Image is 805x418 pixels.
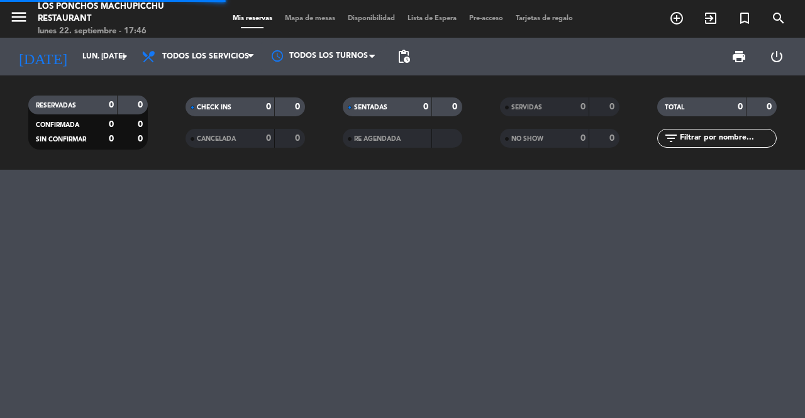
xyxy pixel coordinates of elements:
i: arrow_drop_down [117,49,132,64]
span: RESERVADAS [36,102,76,109]
i: filter_list [663,131,679,146]
span: CANCELADA [197,136,236,142]
strong: 0 [452,102,460,111]
strong: 0 [580,134,586,143]
span: Disponibilidad [341,15,401,22]
strong: 0 [109,120,114,129]
span: Tarjetas de regalo [509,15,579,22]
span: SIN CONFIRMAR [36,136,86,143]
i: [DATE] [9,43,76,70]
i: turned_in_not [737,11,752,26]
strong: 0 [767,102,774,111]
input: Filtrar por nombre... [679,131,776,145]
strong: 0 [109,135,114,143]
span: RE AGENDADA [354,136,401,142]
strong: 0 [266,102,271,111]
span: NO SHOW [511,136,543,142]
i: search [771,11,786,26]
span: TOTAL [665,104,684,111]
i: exit_to_app [703,11,718,26]
span: pending_actions [396,49,411,64]
span: Lista de Espera [401,15,463,22]
strong: 0 [138,135,145,143]
strong: 0 [109,101,114,109]
strong: 0 [609,102,617,111]
span: Mapa de mesas [279,15,341,22]
span: SENTADAS [354,104,387,111]
span: CONFIRMADA [36,122,79,128]
strong: 0 [609,134,617,143]
span: SERVIDAS [511,104,542,111]
div: lunes 22. septiembre - 17:46 [38,25,192,38]
strong: 0 [738,102,743,111]
span: print [731,49,747,64]
div: Los Ponchos Machupicchu Restaurant [38,1,192,25]
i: add_circle_outline [669,11,684,26]
button: menu [9,8,28,31]
span: CHECK INS [197,104,231,111]
div: LOG OUT [758,38,796,75]
i: power_settings_new [769,49,784,64]
span: Mis reservas [226,15,279,22]
strong: 0 [138,120,145,129]
i: menu [9,8,28,26]
strong: 0 [295,134,303,143]
strong: 0 [266,134,271,143]
span: Todos los servicios [162,52,249,61]
strong: 0 [580,102,586,111]
strong: 0 [295,102,303,111]
span: Pre-acceso [463,15,509,22]
strong: 0 [138,101,145,109]
strong: 0 [423,102,428,111]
